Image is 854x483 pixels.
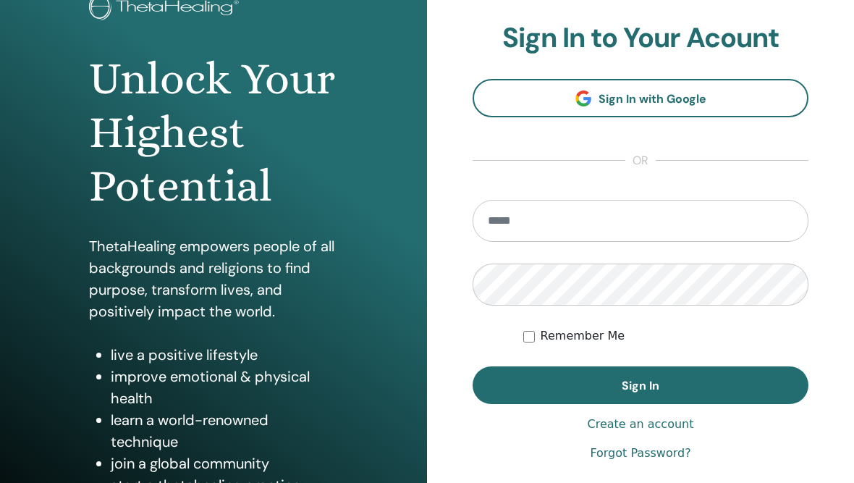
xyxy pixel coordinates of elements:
li: learn a world-renowned technique [111,409,337,453]
a: Sign In with Google [473,79,808,117]
span: Sign In with Google [599,91,706,106]
label: Remember Me [541,327,625,345]
span: Sign In [622,378,659,393]
span: or [625,152,656,169]
a: Forgot Password? [590,445,690,462]
button: Sign In [473,366,808,404]
li: live a positive lifestyle [111,344,337,366]
p: ThetaHealing empowers people of all backgrounds and religions to find purpose, transform lives, a... [89,235,337,322]
h2: Sign In to Your Acount [473,22,808,55]
div: Keep me authenticated indefinitely or until I manually logout [523,327,808,345]
h1: Unlock Your Highest Potential [89,52,337,214]
a: Create an account [587,416,693,433]
li: join a global community [111,453,337,474]
li: improve emotional & physical health [111,366,337,409]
